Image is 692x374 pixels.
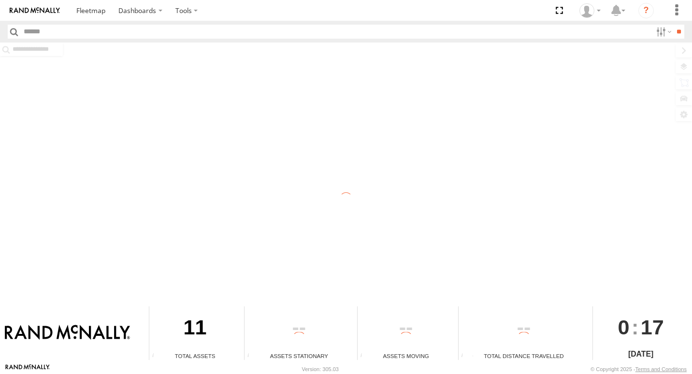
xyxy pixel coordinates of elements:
img: Rand McNally [5,325,130,341]
i: ? [638,3,654,18]
div: Total number of assets current in transit. [358,353,372,360]
div: Version: 305.03 [302,366,339,372]
div: Valeo Dash [576,3,604,18]
div: Total Distance Travelled [459,352,590,360]
div: Total number of Enabled Assets [149,353,164,360]
div: 11 [149,306,241,352]
span: 0 [618,306,630,348]
div: Assets Moving [358,352,455,360]
div: Assets Stationary [245,352,354,360]
div: Total distance travelled by all assets within specified date range and applied filters [459,353,473,360]
div: Total number of assets current stationary. [245,353,259,360]
a: Visit our Website [5,364,50,374]
div: Total Assets [149,352,241,360]
span: 17 [641,306,664,348]
div: © Copyright 2025 - [591,366,687,372]
label: Search Filter Options [652,25,673,39]
div: [DATE] [593,348,688,360]
a: Terms and Conditions [635,366,687,372]
div: : [593,306,688,348]
img: rand-logo.svg [10,7,60,14]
